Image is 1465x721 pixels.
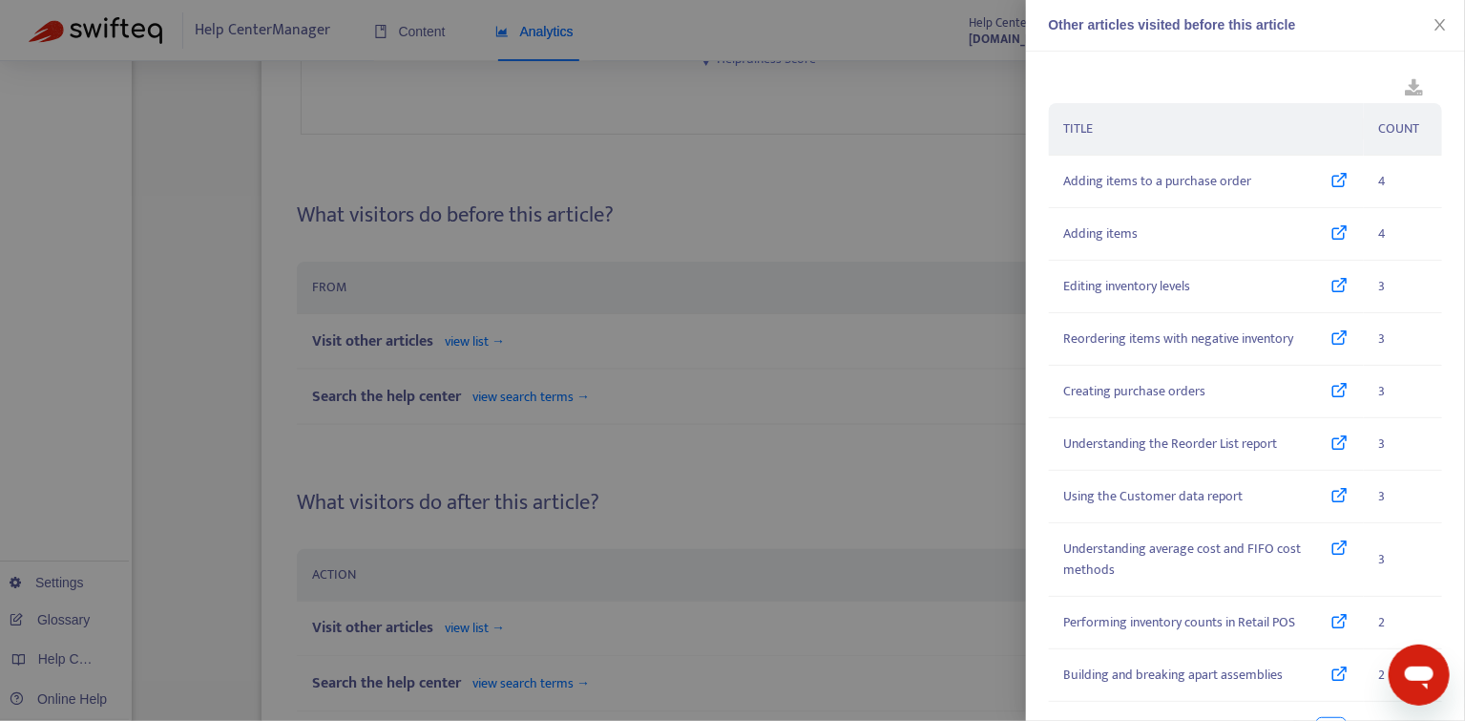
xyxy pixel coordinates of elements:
td: 4 [1364,208,1443,261]
button: Close [1427,16,1454,34]
td: 3 [1364,418,1443,471]
td: 3 [1364,261,1443,313]
th: TITLE [1049,103,1364,156]
span: Understanding average cost and FIFO cost methods [1064,539,1331,581]
span: Building and breaking apart assemblies [1064,665,1284,686]
span: Adding items to a purchase order [1064,171,1252,192]
div: Other articles visited before this article [1049,15,1443,35]
span: Creating purchase orders [1064,381,1206,402]
td: 2 [1364,597,1443,649]
span: Reordering items with negative inventory [1064,329,1294,350]
iframe: Button to launch messaging window [1389,645,1450,706]
td: 2 [1364,649,1443,702]
td: 3 [1364,471,1443,523]
td: 3 [1364,313,1443,366]
span: Understanding the Reorder List report [1064,434,1278,455]
span: Adding items [1064,223,1139,244]
span: Performing inventory counts in Retail POS [1064,612,1296,633]
td: 3 [1364,366,1443,418]
span: close [1433,17,1448,32]
td: 4 [1364,156,1443,208]
td: 3 [1364,523,1443,597]
th: COUNT [1364,103,1443,156]
span: Editing inventory levels [1064,276,1191,297]
span: Using the Customer data report [1064,486,1244,507]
